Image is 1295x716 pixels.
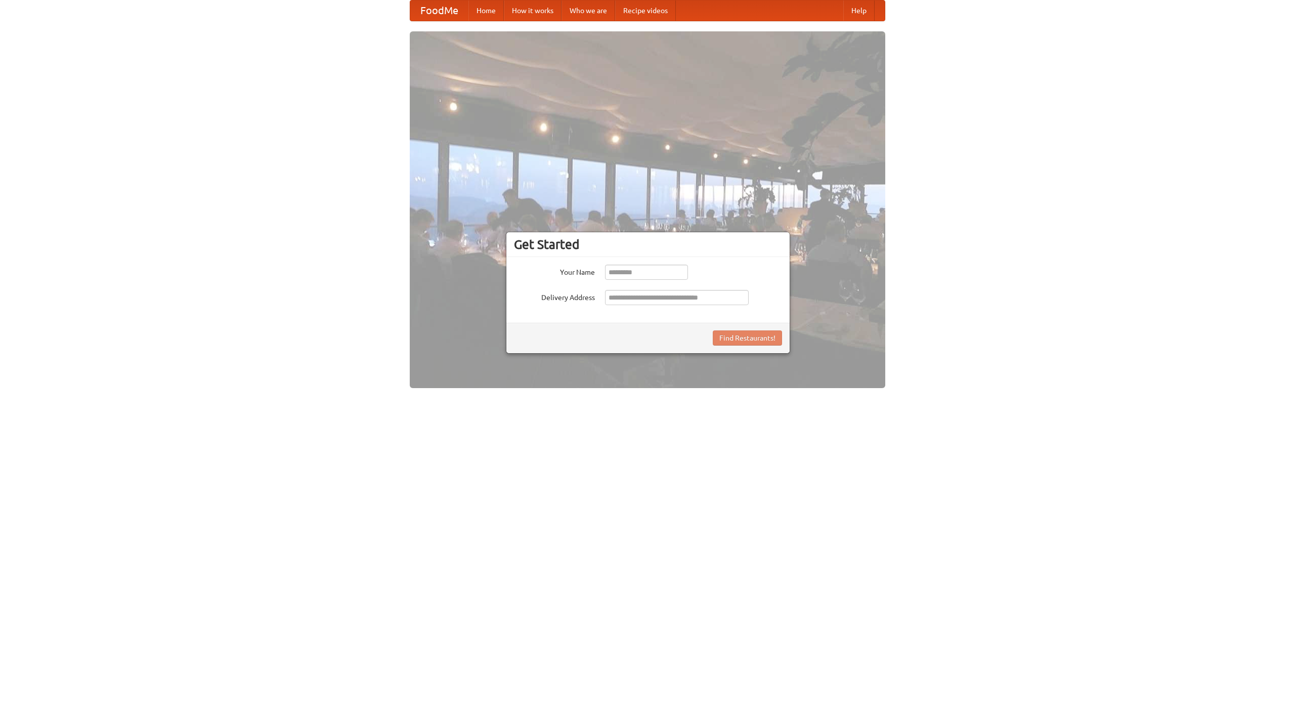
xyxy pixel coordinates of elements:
a: How it works [504,1,562,21]
a: FoodMe [410,1,468,21]
button: Find Restaurants! [713,330,782,346]
a: Help [843,1,875,21]
h3: Get Started [514,237,782,252]
a: Recipe videos [615,1,676,21]
a: Who we are [562,1,615,21]
label: Delivery Address [514,290,595,303]
a: Home [468,1,504,21]
label: Your Name [514,265,595,277]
